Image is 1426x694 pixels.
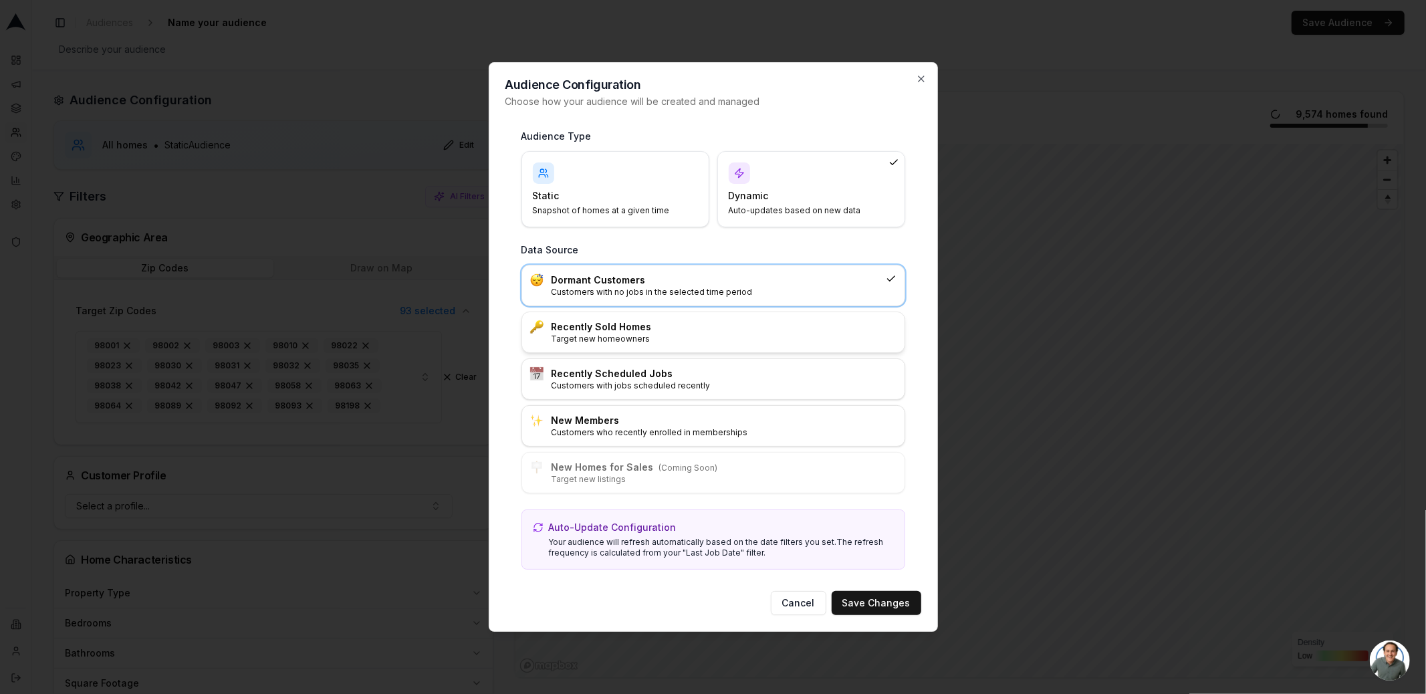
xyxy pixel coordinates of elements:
img: :sleeping: [530,273,544,287]
h3: Dormant Customers [552,273,880,287]
div: :placard:New Homes for Sales(Coming Soon)Target new listings [521,452,905,493]
p: Auto-updates based on new data [729,205,878,216]
h3: Recently Sold Homes [552,320,897,334]
p: Your audience will refresh automatically based on the date filters you set. The refresh frequency... [549,537,894,558]
span: (Coming Soon) [659,463,718,473]
img: :key: [530,320,544,334]
p: Customers with no jobs in the selected time period [552,287,880,298]
h4: Dynamic [729,189,878,203]
p: Customers who recently enrolled in memberships [552,427,897,438]
img: :placard: [530,461,544,474]
img: ✨ [530,414,544,427]
h3: Recently Scheduled Jobs [552,367,897,380]
p: Auto-Update Configuration [549,521,677,534]
button: Save Changes [832,591,921,615]
h3: New Members [552,414,897,427]
p: Target new listings [552,474,897,485]
p: Target new homeowners [552,334,897,344]
div: :key:Recently Sold HomesTarget new homeowners [521,312,905,353]
button: Cancel [771,591,826,615]
p: Snapshot of homes at a given time [533,205,682,216]
h3: Audience Type [521,130,905,143]
div: ✨New MembersCustomers who recently enrolled in memberships [521,405,905,447]
div: :calendar:Recently Scheduled JobsCustomers with jobs scheduled recently [521,358,905,400]
h2: Audience Configuration [505,79,921,91]
p: Choose how your audience will be created and managed [505,95,921,108]
div: DynamicAuto-updates based on new data [717,151,905,227]
div: StaticSnapshot of homes at a given time [521,151,709,227]
h3: New Homes for Sales [552,461,897,474]
p: Customers with jobs scheduled recently [552,380,897,391]
h3: Data Source [521,243,905,257]
div: :sleeping:Dormant CustomersCustomers with no jobs in the selected time period [521,265,905,306]
h4: Static [533,189,682,203]
img: :calendar: [530,367,544,380]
